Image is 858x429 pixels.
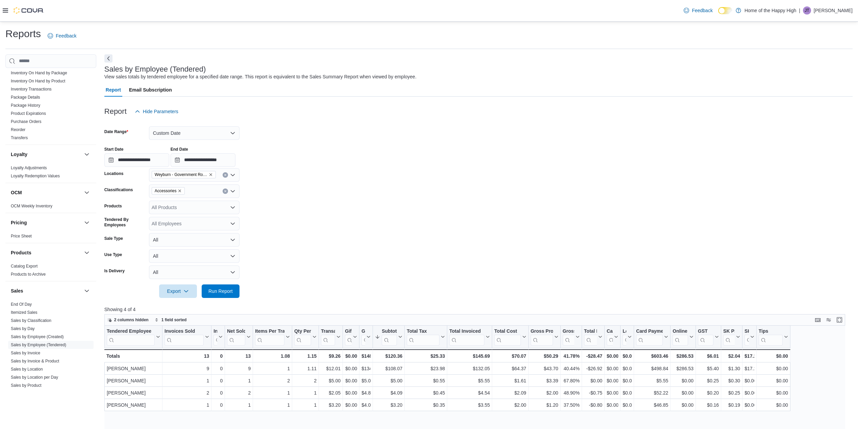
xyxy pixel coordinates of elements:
button: Total Discount [584,328,602,345]
input: Dark Mode [718,7,732,14]
div: Net Sold [227,328,245,345]
div: Total Invoiced [449,328,484,334]
div: $4.09 [375,389,402,397]
span: Loyalty Redemption Values [11,173,60,179]
div: $0.00 [607,364,618,373]
button: Cashback [607,328,618,345]
div: Invoices Sold [165,328,204,334]
div: Gross Margin [562,328,574,334]
p: | [799,6,800,15]
div: $0.00 [623,364,632,373]
span: Feedback [56,32,76,39]
span: Sales by Invoice & Product [11,358,59,364]
span: Loyalty Adjustments [11,165,47,171]
div: Sales [5,300,96,417]
div: Invoices Ref [213,328,217,334]
button: Card Payment [636,328,668,345]
button: Total Cost [494,328,526,345]
div: Card Payment [636,328,663,334]
button: Clear input [223,172,228,178]
div: Subtotal [382,328,397,345]
div: $25.33 [407,352,445,360]
div: Card Payment [636,328,663,345]
button: Gross Margin [562,328,579,345]
div: SK PST [723,328,735,345]
h3: Sales [11,287,23,294]
div: $0.20 [698,389,719,397]
div: $2.09 [494,389,526,397]
div: $0.45 [407,389,445,397]
a: Sales by Product [11,383,42,388]
div: $70.07 [494,352,526,360]
div: $5.40 [698,364,719,373]
a: Sales by Location [11,367,43,372]
a: Catalog Export [11,264,37,269]
button: Open list of options [230,188,235,194]
span: Accessories [155,187,177,194]
button: Sales [83,287,91,295]
label: Start Date [104,147,124,152]
button: Products [83,249,91,257]
div: $5.55 [636,377,668,385]
div: $23.98 [407,364,445,373]
a: Sales by Location per Day [11,375,58,380]
div: Online Payment [673,328,688,345]
div: $0.00 [623,377,632,385]
div: SK Vape GST [745,328,749,345]
div: $132.05 [449,364,490,373]
button: Keyboard shortcuts [814,316,822,324]
div: Loyalty [5,164,96,183]
div: [PERSON_NAME] [107,364,160,373]
button: All [149,266,239,279]
div: $0.00 [759,364,788,373]
div: Transaction Average [321,328,335,345]
button: Clear input [223,188,228,194]
div: $0.00 [759,352,788,360]
div: 0 [213,377,223,385]
button: Online Payment [673,328,693,345]
a: End Of Day [11,302,32,307]
div: 1.08 [255,352,290,360]
h3: Pricing [11,219,27,226]
a: Purchase Orders [11,119,42,124]
span: Sales by Day [11,326,35,331]
div: 0 [213,364,223,373]
div: $0.00 [623,352,632,360]
button: Invoices Ref [213,328,223,345]
div: 1 [294,389,317,397]
span: Inventory Transactions [11,86,52,92]
h3: Products [11,249,31,256]
span: Sales by Employee (Created) [11,334,64,339]
button: Tips [759,328,788,345]
div: Invoices Sold [165,328,204,345]
button: Loyalty [11,151,81,158]
div: $0.30 [723,377,740,385]
div: $2.05 [321,389,340,397]
span: Email Subscription [129,83,172,97]
div: 0 [213,352,223,360]
button: GST [698,328,719,345]
a: Package History [11,103,40,108]
a: Feedback [681,4,715,17]
div: SK PST [723,328,735,334]
span: Product Expirations [11,111,46,116]
div: GST [698,328,713,334]
a: Price Sheet [11,234,32,238]
button: Enter fullscreen [835,316,843,324]
button: Net Sold [227,328,251,345]
button: Total Tax [407,328,445,345]
div: 1.11 [294,364,317,373]
button: Next [104,54,112,62]
div: $43.70 [531,364,558,373]
a: Inventory On Hand by Package [11,71,67,75]
div: $52.22 [636,389,668,397]
div: $0.00 [607,352,618,360]
div: $0.00 [759,377,788,385]
label: Sale Type [104,236,123,241]
div: Qty Per Transaction [294,328,311,345]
